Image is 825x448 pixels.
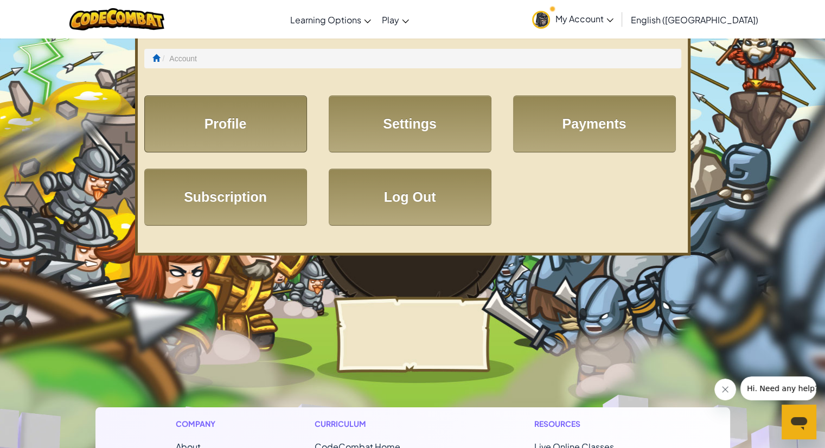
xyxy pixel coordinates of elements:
[144,95,307,152] a: Profile
[555,13,613,24] span: My Account
[176,418,226,430] h1: Company
[285,5,376,34] a: Learning Options
[714,379,736,400] iframe: Close message
[625,5,764,34] a: English ([GEOGRAPHIC_DATA])
[631,14,758,25] span: English ([GEOGRAPHIC_DATA])
[513,95,676,152] a: Payments
[315,418,446,430] h1: Curriculum
[376,5,414,34] a: Play
[329,95,491,152] a: Settings
[7,8,78,16] span: Hi. Need any help?
[69,8,164,30] img: CodeCombat logo
[527,2,619,36] a: My Account
[144,169,307,226] a: Subscription
[160,53,197,64] li: Account
[532,11,550,29] img: avatar
[782,405,816,439] iframe: Button to launch messaging window
[534,418,650,430] h1: Resources
[290,14,361,25] span: Learning Options
[329,169,491,226] a: Log Out
[382,14,399,25] span: Play
[740,376,816,400] iframe: Message from company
